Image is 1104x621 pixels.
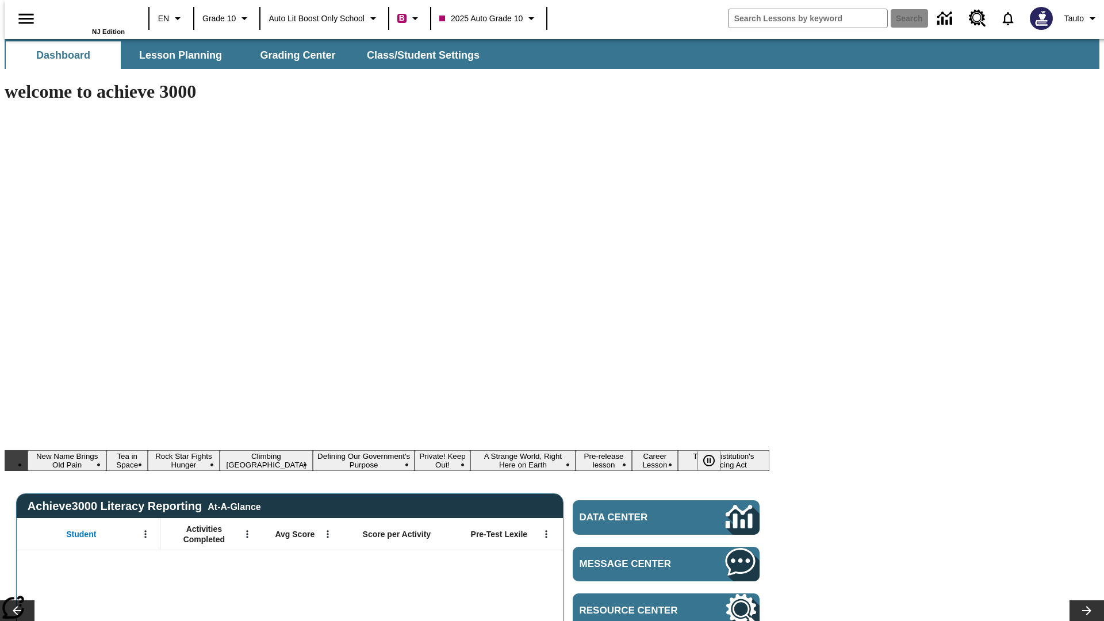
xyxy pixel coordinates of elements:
[166,524,242,545] span: Activities Completed
[580,605,691,616] span: Resource Center
[106,450,148,471] button: Slide 2 Tea in Space
[930,3,962,34] a: Data Center
[678,450,769,471] button: Slide 10 The Constitution's Balancing Act
[260,49,335,62] span: Grading Center
[269,13,365,25] span: Auto Lit Boost only School
[220,450,313,471] button: Slide 4 Climbing Mount Tai
[9,2,43,36] button: Open side menu
[239,526,256,543] button: Open Menu
[28,500,261,513] span: Achieve3000 Literacy Reporting
[66,529,96,539] span: Student
[208,500,260,512] div: At-A-Glance
[319,526,336,543] button: Open Menu
[632,450,678,471] button: Slide 9 Career Lesson
[415,450,470,471] button: Slide 6 Private! Keep Out!
[358,41,489,69] button: Class/Student Settings
[580,512,687,523] span: Data Center
[5,39,1099,69] div: SubNavbar
[153,8,190,29] button: Language: EN, Select a language
[123,41,238,69] button: Lesson Planning
[1023,3,1060,33] button: Select a new avatar
[697,450,720,471] button: Pause
[158,13,169,25] span: EN
[264,8,385,29] button: School: Auto Lit Boost only School, Select your school
[363,529,431,539] span: Score per Activity
[729,9,887,28] input: search field
[993,3,1023,33] a: Notifications
[697,450,732,471] div: Pause
[538,526,555,543] button: Open Menu
[5,81,769,102] h1: welcome to achieve 3000
[6,41,121,69] button: Dashboard
[470,450,576,471] button: Slide 7 A Strange World, Right Here on Earth
[435,8,543,29] button: Class: 2025 Auto Grade 10, Select your class
[439,13,523,25] span: 2025 Auto Grade 10
[137,526,154,543] button: Open Menu
[393,8,427,29] button: Boost Class color is violet red. Change class color
[1069,600,1104,621] button: Lesson carousel, Next
[471,529,528,539] span: Pre-Test Lexile
[313,450,415,471] button: Slide 5 Defining Our Government's Purpose
[148,450,220,471] button: Slide 3 Rock Star Fights Hunger
[573,500,760,535] a: Data Center
[367,49,480,62] span: Class/Student Settings
[198,8,256,29] button: Grade: Grade 10, Select a grade
[576,450,632,471] button: Slide 8 Pre-release lesson
[139,49,222,62] span: Lesson Planning
[962,3,993,34] a: Resource Center, Will open in new tab
[5,41,490,69] div: SubNavbar
[28,450,106,471] button: Slide 1 New Name Brings Old Pain
[202,13,236,25] span: Grade 10
[240,41,355,69] button: Grading Center
[1030,7,1053,30] img: Avatar
[1064,13,1084,25] span: Tauto
[580,558,691,570] span: Message Center
[50,4,125,35] div: Home
[1060,8,1104,29] button: Profile/Settings
[573,547,760,581] a: Message Center
[36,49,90,62] span: Dashboard
[399,11,405,25] span: B
[92,28,125,35] span: NJ Edition
[275,529,315,539] span: Avg Score
[50,5,125,28] a: Home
